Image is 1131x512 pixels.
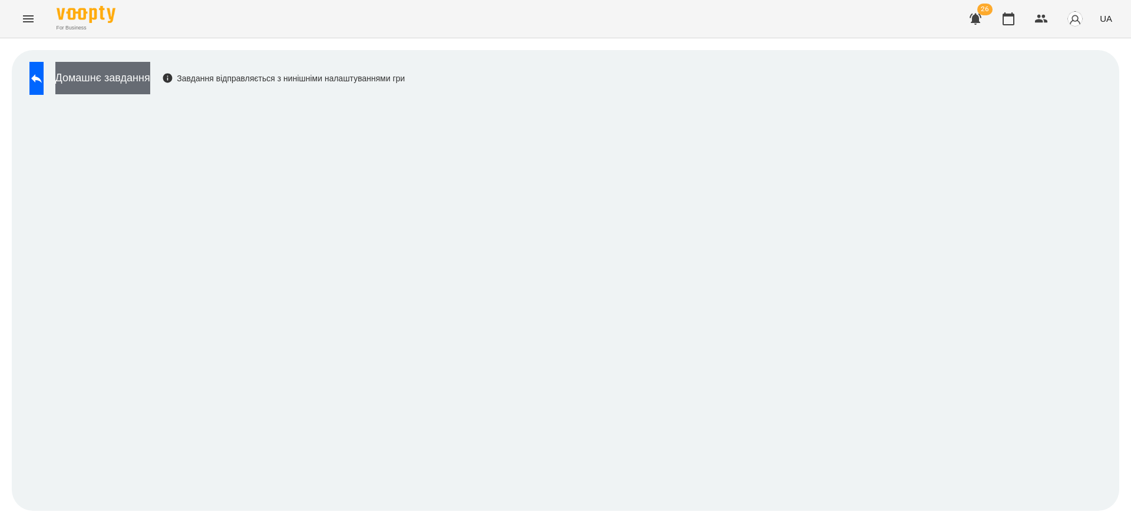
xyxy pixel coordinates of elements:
[1100,12,1112,25] span: UA
[1067,11,1083,27] img: avatar_s.png
[55,62,150,94] button: Домашнє завдання
[162,72,405,84] div: Завдання відправляється з нинішніми налаштуваннями гри
[977,4,993,15] span: 26
[57,24,115,32] span: For Business
[1095,8,1117,29] button: UA
[57,6,115,23] img: Voopty Logo
[14,5,42,33] button: Menu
